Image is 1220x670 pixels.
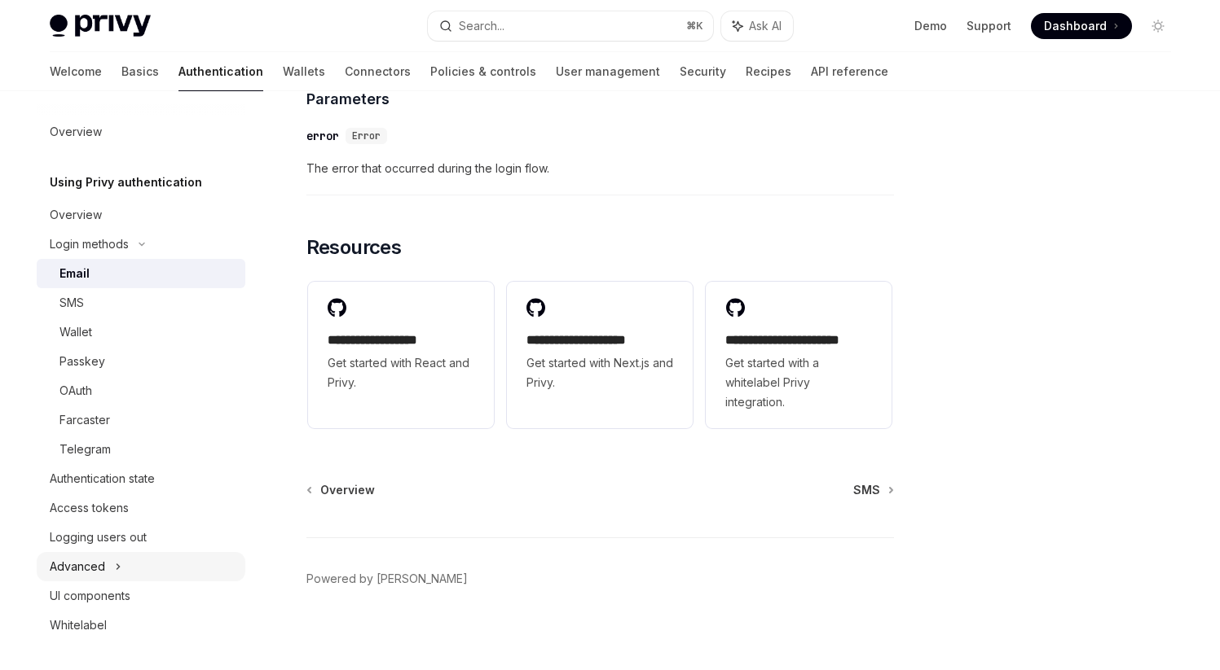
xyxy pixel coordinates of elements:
[59,322,92,342] div: Wallet
[50,498,129,518] div: Access tokens
[749,18,782,34] span: Ask AI
[59,293,84,313] div: SMS
[526,353,673,392] span: Get started with Next.js and Privy.
[50,557,105,576] div: Advanced
[37,435,245,464] a: Telegram
[50,615,107,635] div: Whitelabel
[967,18,1011,34] a: Support
[37,117,245,147] a: Overview
[50,15,151,37] img: light logo
[686,20,703,33] span: ⌘ K
[59,352,105,371] div: Passkey
[59,410,110,430] div: Farcaster
[430,52,536,91] a: Policies & controls
[59,440,111,459] div: Telegram
[721,11,793,41] button: Ask AI
[50,528,147,547] div: Logging users out
[345,52,411,91] a: Connectors
[853,482,892,498] a: SMS
[121,52,159,91] a: Basics
[59,264,90,283] div: Email
[37,376,245,405] a: OAuth
[352,129,381,142] span: Error
[328,353,474,392] span: Get started with React and Privy.
[37,405,245,435] a: Farcaster
[725,353,872,412] span: Get started with a whitelabel Privy integration.
[914,18,947,34] a: Demo
[556,52,660,91] a: User management
[50,586,130,606] div: UI components
[37,523,245,552] a: Logging users out
[1044,18,1107,34] span: Dashboard
[50,205,102,225] div: Overview
[50,52,102,91] a: Welcome
[37,317,245,347] a: Wallet
[1031,13,1132,39] a: Dashboard
[680,52,726,91] a: Security
[50,469,155,488] div: Authentication state
[178,52,263,91] a: Authentication
[59,381,92,401] div: OAuth
[37,611,245,640] a: Whitelabel
[308,482,375,498] a: Overview
[37,581,245,611] a: UI components
[37,259,245,288] a: Email
[306,128,339,144] div: error
[50,173,202,192] h5: Using Privy authentication
[283,52,325,91] a: Wallets
[459,16,504,36] div: Search...
[37,288,245,317] a: SMS
[306,88,390,110] span: Parameters
[306,234,402,261] span: Resources
[306,571,468,587] a: Powered by [PERSON_NAME]
[50,234,129,254] div: Login methods
[746,52,791,91] a: Recipes
[37,464,245,493] a: Authentication state
[50,122,102,142] div: Overview
[1145,13,1171,39] button: Toggle dark mode
[853,482,880,498] span: SMS
[428,11,713,41] button: Search...⌘K
[320,482,375,498] span: Overview
[37,347,245,376] a: Passkey
[306,159,894,178] span: The error that occurred during the login flow.
[37,493,245,523] a: Access tokens
[811,52,888,91] a: API reference
[37,200,245,230] a: Overview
